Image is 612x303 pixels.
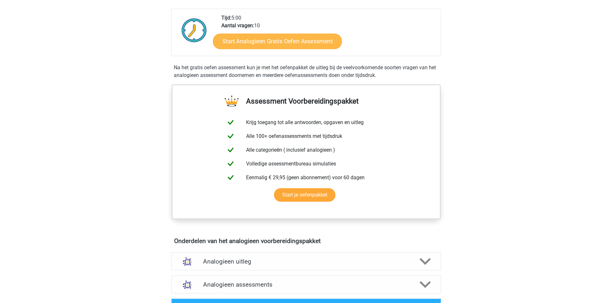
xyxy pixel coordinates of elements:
[169,275,444,293] a: assessments Analogieen assessments
[274,188,335,202] a: Start je oefenpakket
[169,252,444,270] a: uitleg Analogieen uitleg
[178,14,210,46] img: Klok
[217,14,440,56] div: 5:00 10
[171,64,441,79] div: Na het gratis oefen assessment kun je met het oefenpakket de uitleg bij de veelvoorkomende soorte...
[221,15,231,21] b: Tijd:
[174,237,438,245] h4: Onderdelen van het analogieen voorbereidingspakket
[203,281,409,288] h4: Analogieen assessments
[179,253,196,270] img: analogieen uitleg
[203,258,409,265] h4: Analogieen uitleg
[221,22,254,29] b: Aantal vragen:
[179,276,196,293] img: analogieen assessments
[213,33,342,49] a: Start Analogieen Gratis Oefen Assessment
